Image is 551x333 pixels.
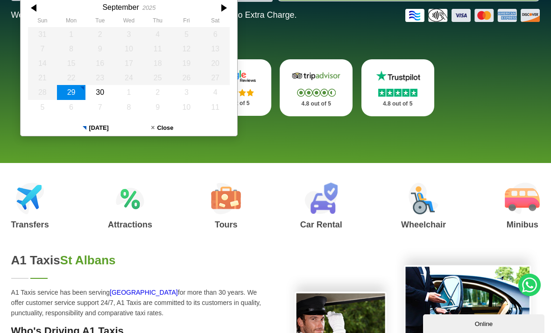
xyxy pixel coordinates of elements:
[280,59,353,116] a: Tripadvisor Stars 4.8 out of 5
[172,17,201,27] th: Friday
[60,253,116,267] span: St Albans
[85,17,114,27] th: Tuesday
[211,183,241,214] img: Tours
[85,56,114,71] div: 16 September 2025
[143,71,172,85] div: 25 September 2025
[28,42,57,56] div: 07 September 2025
[409,183,438,214] img: Wheelchair
[57,100,85,114] div: 06 October 2025
[143,100,172,114] div: 09 October 2025
[57,85,85,99] div: 29 September 2025
[108,220,152,229] h3: Attractions
[110,289,178,296] a: [GEOGRAPHIC_DATA]
[201,71,230,85] div: 27 September 2025
[401,220,446,229] h3: Wheelchair
[129,120,196,136] button: Close
[114,100,143,114] div: 08 October 2025
[57,71,85,85] div: 22 September 2025
[102,3,139,12] div: September
[85,100,114,114] div: 07 October 2025
[11,10,297,20] p: We Now Accept Card & Contactless Payment In
[85,27,114,42] div: 02 September 2025
[57,42,85,56] div: 08 September 2025
[114,71,143,85] div: 24 September 2025
[28,100,57,114] div: 05 October 2025
[172,56,201,71] div: 19 September 2025
[378,89,417,97] img: Stars
[172,42,201,56] div: 12 September 2025
[172,27,201,42] div: 05 September 2025
[201,56,230,71] div: 20 September 2025
[201,17,230,27] th: Saturday
[505,220,540,229] h3: Minibus
[172,85,201,99] div: 03 October 2025
[85,85,114,99] div: 30 September 2025
[372,70,424,83] img: Trustpilot
[85,71,114,85] div: 23 September 2025
[201,42,230,56] div: 13 September 2025
[172,71,201,85] div: 26 September 2025
[114,42,143,56] div: 10 September 2025
[57,27,85,42] div: 01 September 2025
[201,27,230,42] div: 06 September 2025
[201,85,230,99] div: 04 October 2025
[201,100,230,114] div: 11 October 2025
[297,89,336,97] img: Stars
[423,312,546,333] iframe: chat widget
[143,42,172,56] div: 11 September 2025
[28,85,57,99] div: 28 September 2025
[143,56,172,71] div: 18 September 2025
[114,85,143,99] div: 01 October 2025
[143,17,172,27] th: Thursday
[290,70,342,83] img: Tripadvisor
[172,100,201,114] div: 10 October 2025
[114,56,143,71] div: 17 September 2025
[57,17,85,27] th: Monday
[28,17,57,27] th: Sunday
[11,287,265,318] p: A1 Taxis service has been serving for more than 30 years. We offer customer service support 24/7,...
[143,27,172,42] div: 04 September 2025
[28,27,57,42] div: 31 August 2025
[505,183,540,214] img: Minibus
[300,220,342,229] h3: Car Rental
[11,220,49,229] h3: Transfers
[405,9,540,22] img: Credit And Debit Cards
[28,56,57,71] div: 14 September 2025
[211,220,241,229] h3: Tours
[290,98,342,110] p: 4.8 out of 5
[85,42,114,56] div: 09 September 2025
[304,183,338,214] img: Car Rental
[116,183,144,214] img: Attractions
[372,98,424,110] p: 4.8 out of 5
[143,85,172,99] div: 02 October 2025
[62,120,129,136] button: [DATE]
[114,27,143,42] div: 03 September 2025
[361,59,434,116] a: Trustpilot Stars 4.8 out of 5
[16,183,44,214] img: Airport Transfers
[11,253,265,268] h2: A1 Taxis
[57,56,85,71] div: 15 September 2025
[190,10,297,20] span: The Car at No Extra Charge.
[28,71,57,85] div: 21 September 2025
[142,4,155,11] div: 2025
[114,17,143,27] th: Wednesday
